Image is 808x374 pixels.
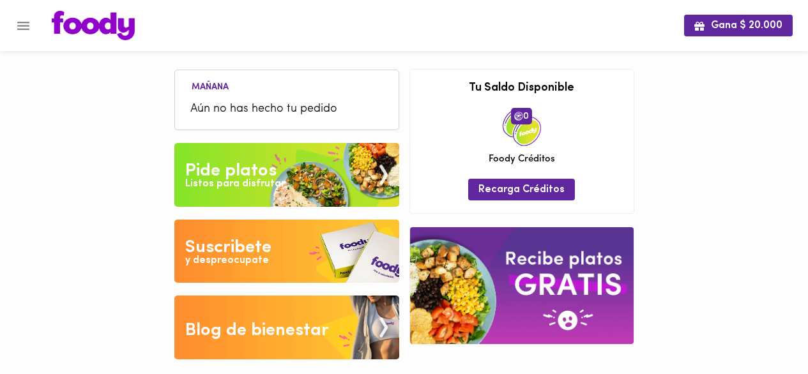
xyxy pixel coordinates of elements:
button: Gana $ 20.000 [684,15,793,36]
img: foody-creditos.png [514,112,523,121]
div: Listos para disfrutar [185,177,285,191]
div: Suscribete [185,235,271,260]
img: Pide un Platos [174,143,399,207]
h3: Tu Saldo Disponible [420,82,624,95]
span: Aún no has hecho tu pedido [190,101,383,118]
span: Recarga Créditos [478,184,565,196]
span: Gana $ 20.000 [694,20,782,32]
div: Blog de bienestar [185,318,329,343]
iframe: Messagebird Livechat Widget [734,300,795,361]
div: y despreocupate [185,253,269,268]
button: Recarga Créditos [468,179,575,200]
div: Pide platos [185,158,277,184]
img: Blog de bienestar [174,295,399,359]
span: 0 [511,108,532,124]
img: referral-banner.png [410,227,634,344]
img: logo.png [52,11,135,40]
span: Foody Créditos [489,153,555,166]
img: credits-package.png [503,108,541,146]
button: Menu [8,10,39,41]
li: Mañana [181,80,239,92]
img: Disfruta bajar de peso [174,220,399,283]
